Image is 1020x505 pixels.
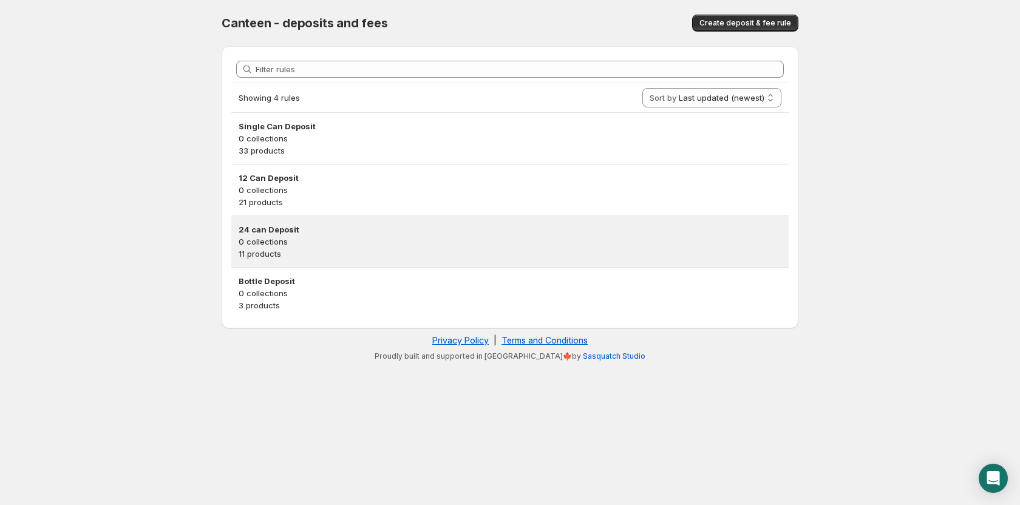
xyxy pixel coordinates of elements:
a: Terms and Conditions [501,335,588,345]
a: Privacy Policy [432,335,489,345]
span: Canteen - deposits and fees [222,16,388,30]
p: 33 products [239,144,781,157]
h3: 24 can Deposit [239,223,781,236]
p: 0 collections [239,132,781,144]
p: 21 products [239,196,781,208]
p: 3 products [239,299,781,311]
p: 0 collections [239,184,781,196]
h3: 12 Can Deposit [239,172,781,184]
p: 11 products [239,248,781,260]
button: Create deposit & fee rule [692,15,798,32]
div: Open Intercom Messenger [979,464,1008,493]
p: 0 collections [239,287,781,299]
p: 0 collections [239,236,781,248]
span: Showing 4 rules [239,93,300,103]
span: | [494,335,497,345]
input: Filter rules [256,61,784,78]
span: Create deposit & fee rule [699,18,791,28]
h3: Single Can Deposit [239,120,781,132]
h3: Bottle Deposit [239,275,781,287]
p: Proudly built and supported in [GEOGRAPHIC_DATA]🍁by [228,351,792,361]
a: Sasquatch Studio [583,351,645,361]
